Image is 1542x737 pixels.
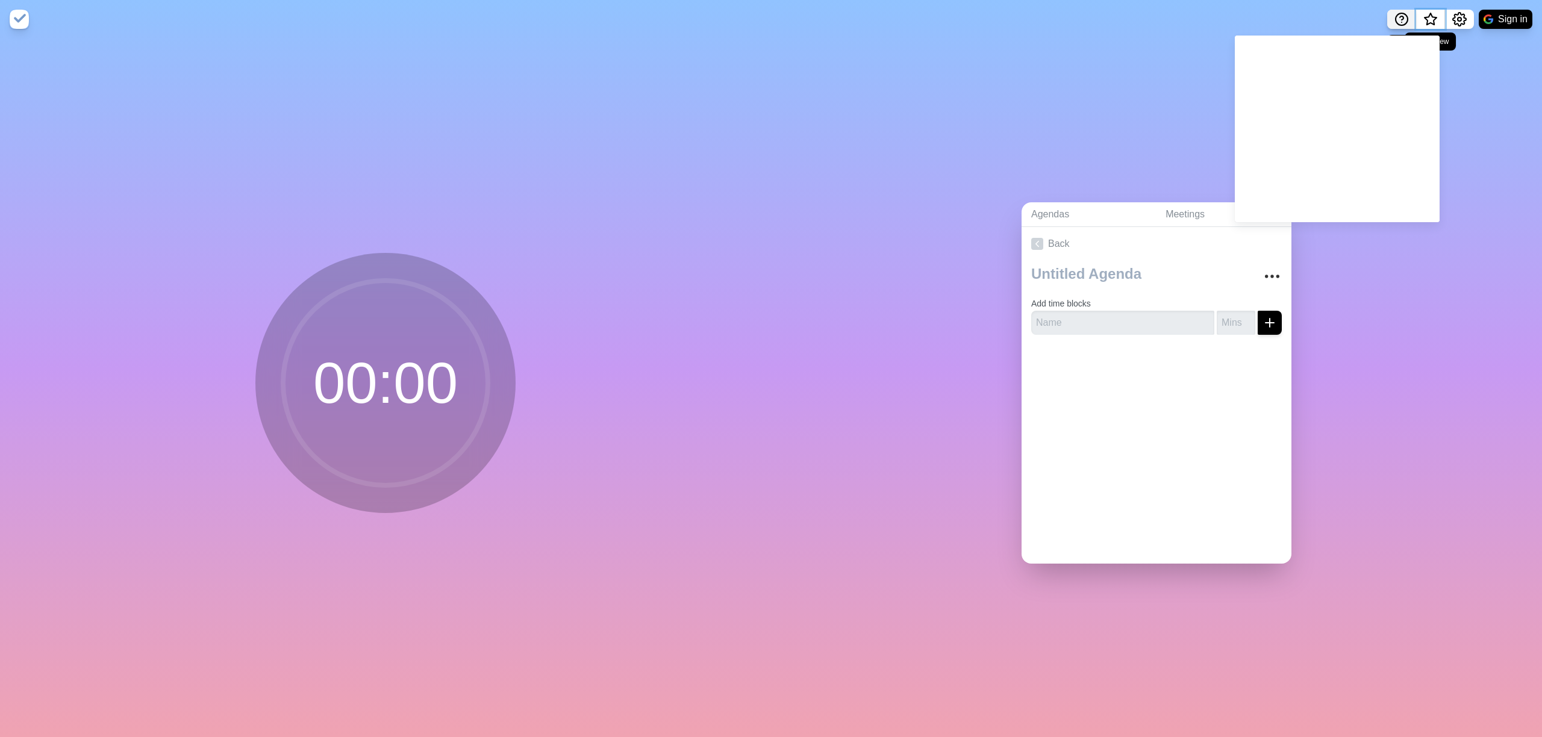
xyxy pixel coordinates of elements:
input: Name [1031,311,1214,335]
button: Sign in [1479,10,1532,29]
input: Mins [1217,311,1255,335]
button: What’s new [1416,10,1445,29]
img: timeblocks logo [10,10,29,29]
button: Settings [1445,10,1474,29]
button: More [1260,264,1284,288]
button: Help [1387,10,1416,29]
a: Meetings [1156,202,1291,227]
a: Agendas [1022,202,1156,227]
img: google logo [1484,14,1493,24]
label: Add time blocks [1031,299,1091,308]
a: Back [1022,227,1291,261]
